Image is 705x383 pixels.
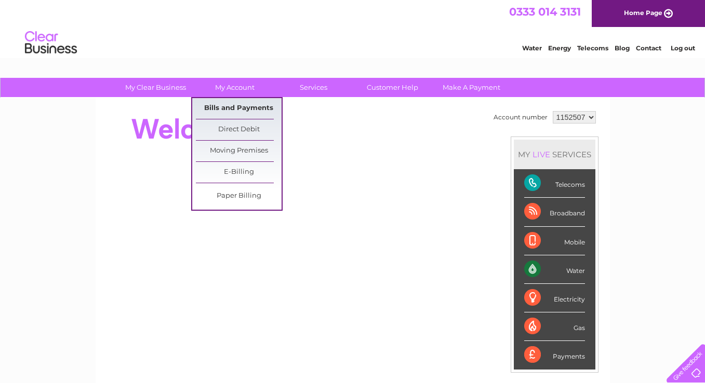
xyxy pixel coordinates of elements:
[350,78,435,97] a: Customer Help
[196,141,282,161] a: Moving Premises
[192,78,277,97] a: My Account
[524,227,585,255] div: Mobile
[196,186,282,207] a: Paper Billing
[615,44,630,52] a: Blog
[491,108,550,126] td: Account number
[196,98,282,119] a: Bills and Payments
[524,284,585,312] div: Electricity
[113,78,198,97] a: My Clear Business
[509,5,581,18] a: 0333 014 3131
[429,78,514,97] a: Make A Payment
[636,44,661,52] a: Contact
[514,140,595,169] div: MY SERVICES
[24,27,77,59] img: logo.png
[577,44,608,52] a: Telecoms
[530,149,552,159] div: LIVE
[548,44,571,52] a: Energy
[671,44,695,52] a: Log out
[524,341,585,369] div: Payments
[524,198,585,226] div: Broadband
[108,6,598,50] div: Clear Business is a trading name of Verastar Limited (registered in [GEOGRAPHIC_DATA] No. 3667643...
[196,119,282,140] a: Direct Debit
[524,169,585,198] div: Telecoms
[522,44,542,52] a: Water
[524,255,585,284] div: Water
[524,312,585,341] div: Gas
[196,162,282,183] a: E-Billing
[271,78,356,97] a: Services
